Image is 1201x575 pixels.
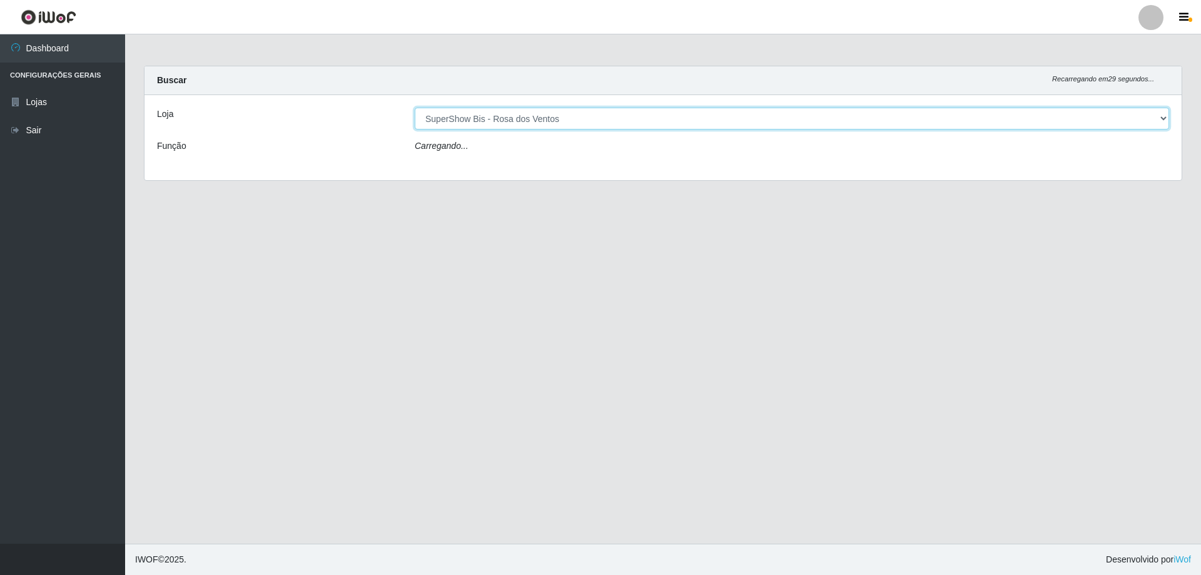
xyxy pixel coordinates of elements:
[1052,75,1154,83] i: Recarregando em 29 segundos...
[21,9,76,25] img: CoreUI Logo
[157,75,186,85] strong: Buscar
[1173,554,1191,564] a: iWof
[135,554,158,564] span: IWOF
[157,140,186,153] label: Função
[415,141,469,151] i: Carregando...
[135,553,186,566] span: © 2025 .
[1106,553,1191,566] span: Desenvolvido por
[157,108,173,121] label: Loja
